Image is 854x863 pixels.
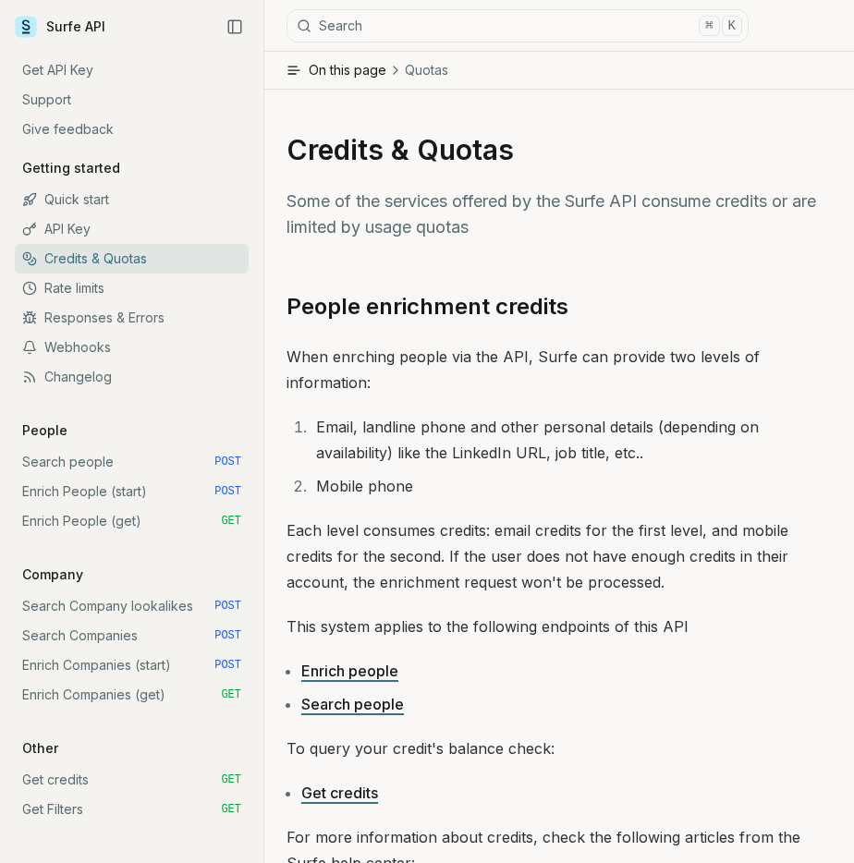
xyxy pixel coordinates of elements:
button: On this pageQuotas [264,52,854,89]
a: API Key [15,214,249,244]
a: Enrich people [301,662,398,680]
a: Changelog [15,362,249,392]
span: GET [221,687,241,702]
a: Search people POST [15,447,249,477]
a: People enrichment credits [287,292,568,322]
p: Company [15,565,91,584]
span: POST [214,455,241,469]
span: GET [221,772,241,787]
a: Enrich Companies (start) POST [15,650,249,680]
a: Rate limits [15,273,249,303]
span: POST [214,628,241,643]
p: Each level consumes credits: email credits for the first level, and mobile credits for the second... [287,517,832,595]
button: Search⌘K [287,9,749,43]
a: Credits & Quotas [15,244,249,273]
p: Getting started [15,159,128,177]
span: GET [221,802,241,817]
a: Search Companies POST [15,621,249,650]
span: POST [214,599,241,614]
a: Search people [301,695,404,713]
a: Enrich People (start) POST [15,477,249,506]
a: Surfe API [15,13,105,41]
a: Get credits GET [15,765,249,795]
a: Enrich People (get) GET [15,506,249,536]
kbd: ⌘ [699,16,719,36]
span: POST [214,658,241,673]
p: To query your credit's balance check: [287,735,832,761]
li: Email, landline phone and other personal details (depending on availability) like the LinkedIn UR... [311,414,832,466]
a: Give feedback [15,115,249,144]
a: Get API Key [15,55,249,85]
span: POST [214,484,241,499]
a: Search Company lookalikes POST [15,591,249,621]
a: Get credits [301,784,378,802]
span: Quotas [405,61,448,79]
p: When enrching people via the API, Surfe can provide two levels of information: [287,344,832,395]
p: People [15,421,75,440]
a: Webhooks [15,333,249,362]
span: GET [221,514,241,529]
kbd: K [722,16,742,36]
p: This system applies to the following endpoints of this API [287,614,832,639]
a: Get Filters GET [15,795,249,824]
button: Collapse Sidebar [221,13,249,41]
a: Responses & Errors [15,303,249,333]
p: Other [15,739,66,758]
li: Mobile phone [311,473,832,499]
a: Support [15,85,249,115]
h1: Credits & Quotas [287,133,832,166]
a: Quick start [15,185,249,214]
p: Some of the services offered by the Surfe API consume credits or are limited by usage quotas [287,188,832,240]
a: Enrich Companies (get) GET [15,680,249,710]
